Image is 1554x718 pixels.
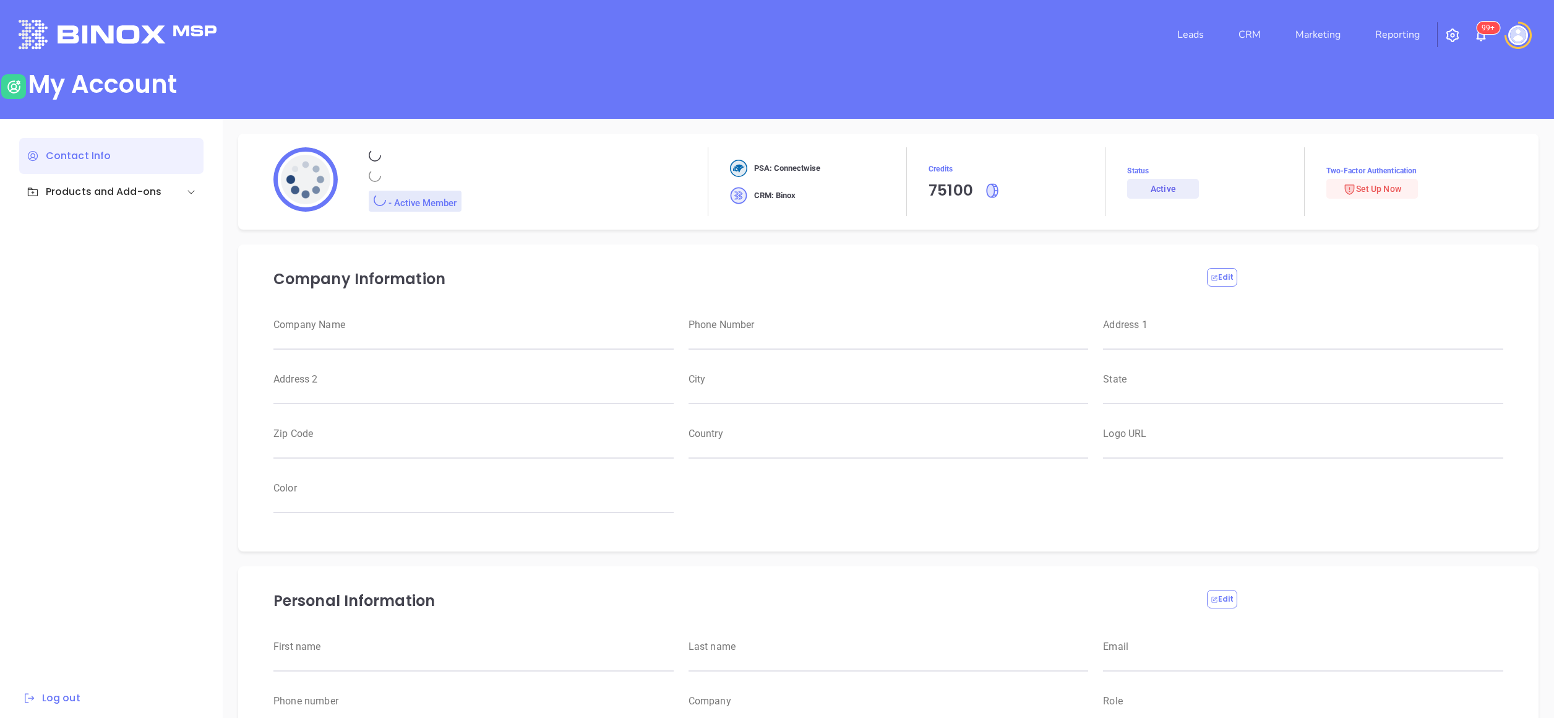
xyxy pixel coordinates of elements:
[1207,590,1237,608] button: Edit
[689,384,1089,404] input: weight
[273,439,674,459] input: weight
[1103,374,1503,384] label: State
[369,191,461,212] div: - Active Member
[1290,22,1346,47] a: Marketing
[19,174,204,210] div: Products and Add-ons
[1474,28,1488,43] img: iconNotification
[1103,384,1503,404] input: weight
[273,268,1192,290] p: Company Information
[929,162,1105,176] span: Credits
[273,642,674,652] label: First name
[19,20,217,49] img: logo
[1103,696,1503,706] label: Role
[689,330,1089,350] input: weight
[273,384,674,404] input: weight
[273,696,674,706] label: Phone number
[730,187,747,204] img: crm
[1,74,26,99] img: user
[1234,22,1266,47] a: CRM
[1477,22,1500,34] sup: 100
[689,320,1089,330] label: Phone Number
[273,330,674,350] input: weight
[273,483,674,493] label: Color
[27,184,161,199] div: Products and Add-ons
[1103,439,1503,459] input: weight
[273,652,674,672] input: weight
[1103,429,1503,439] label: Logo URL
[273,590,1192,612] p: Personal Information
[19,690,84,706] button: Log out
[1103,330,1503,350] input: weight
[1103,642,1503,652] label: Email
[1103,320,1503,330] label: Address 1
[28,69,177,99] div: My Account
[1370,22,1425,47] a: Reporting
[273,147,338,212] img: profile
[1445,28,1460,43] img: iconSetting
[689,374,1089,384] label: City
[1172,22,1209,47] a: Leads
[1103,652,1503,672] input: weight
[273,429,674,439] label: Zip Code
[730,160,747,177] img: crm
[273,493,674,513] input: weight
[1127,165,1303,176] span: Status
[929,179,973,202] div: 75100
[689,429,1089,439] label: Country
[273,374,674,384] label: Address 2
[689,642,1089,652] label: Last name
[730,160,820,177] div: PSA: Connectwise
[689,696,1089,706] label: Company
[1343,184,1401,194] span: Set Up Now
[730,187,796,204] div: CRM: Binox
[19,138,204,174] div: Contact Info
[689,652,1089,672] input: weight
[273,320,674,330] label: Company Name
[1508,25,1528,45] img: user
[1151,179,1176,199] div: Active
[1326,165,1503,176] span: Two-Factor Authentication
[689,439,1089,459] input: weight
[1207,268,1237,287] button: Edit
